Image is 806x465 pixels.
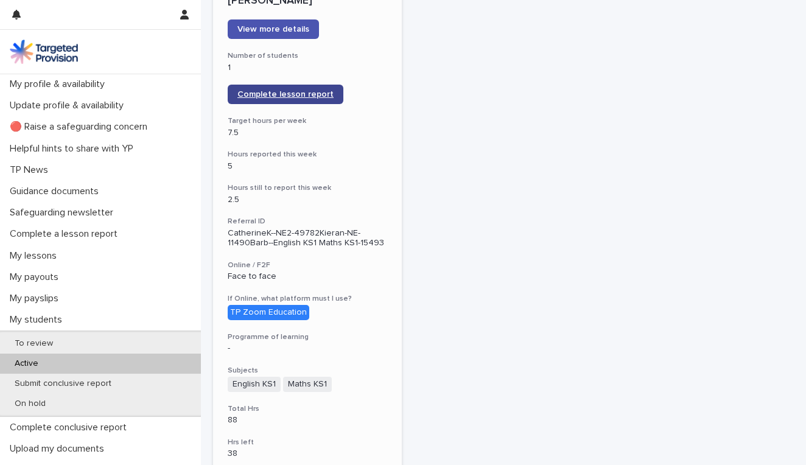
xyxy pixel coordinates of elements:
[228,366,387,376] h3: Subjects
[228,438,387,447] h3: Hrs left
[228,294,387,304] h3: If Online, what platform must I use?
[5,79,114,90] p: My profile & availability
[237,90,334,99] span: Complete lesson report
[228,228,387,249] p: CatherineK--NE2-49782Kieran-NE-11490Barb--English KS1 Maths KS1-15493
[5,143,143,155] p: Helpful hints to share with YP
[5,379,121,389] p: Submit conclusive report
[228,343,387,354] p: -
[5,358,48,369] p: Active
[228,217,387,226] h3: Referral ID
[5,422,136,433] p: Complete conclusive report
[10,40,78,64] img: M5nRWzHhSzIhMunXDL62
[5,443,114,455] p: Upload my documents
[228,51,387,61] h3: Number of students
[228,449,387,459] p: 38
[5,314,72,326] p: My students
[228,161,387,172] p: 5
[228,150,387,159] h3: Hours reported this week
[283,377,332,392] span: Maths KS1
[5,250,66,262] p: My lessons
[228,377,281,392] span: English KS1
[5,100,133,111] p: Update profile & availability
[5,293,68,304] p: My payslips
[237,25,309,33] span: View more details
[228,271,387,282] p: Face to face
[5,207,123,219] p: Safeguarding newsletter
[5,228,127,240] p: Complete a lesson report
[228,260,387,270] h3: Online / F2F
[5,121,157,133] p: 🔴 Raise a safeguarding concern
[5,338,63,349] p: To review
[228,63,387,73] p: 1
[5,186,108,197] p: Guidance documents
[228,415,387,425] p: 88
[228,183,387,193] h3: Hours still to report this week
[228,305,309,320] div: TP Zoom Education
[228,404,387,414] h3: Total Hrs
[228,19,319,39] a: View more details
[5,399,55,409] p: On hold
[228,128,387,138] p: 7.5
[5,164,58,176] p: TP News
[228,195,387,205] p: 2.5
[228,85,343,104] a: Complete lesson report
[228,332,387,342] h3: Programme of learning
[228,116,387,126] h3: Target hours per week
[5,271,68,283] p: My payouts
